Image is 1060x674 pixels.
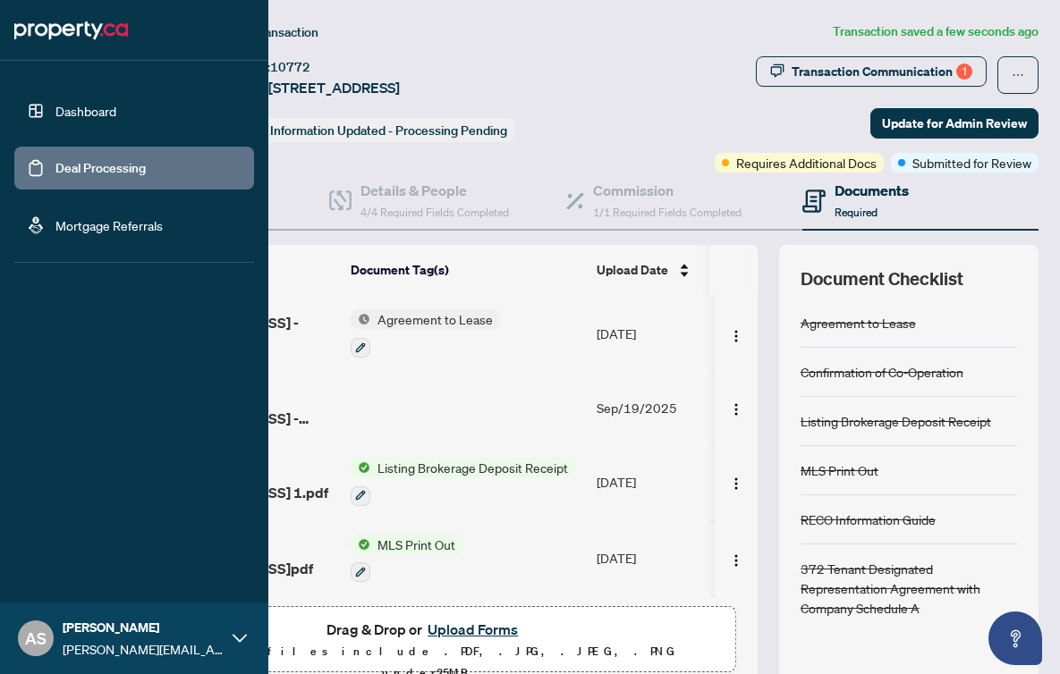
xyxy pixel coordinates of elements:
[55,160,146,176] a: Deal Processing
[14,16,128,45] img: logo
[63,639,224,659] span: [PERSON_NAME][EMAIL_ADDRESS][DOMAIN_NAME]
[351,535,462,583] button: Status IconMLS Print Out
[801,362,963,382] div: Confirmation of Co-Operation
[343,245,589,295] th: Document Tag(s)
[589,295,711,372] td: [DATE]
[589,596,711,673] td: [DATE]
[792,57,972,86] div: Transaction Communication
[270,59,310,75] span: 10772
[351,309,500,358] button: Status IconAgreement to Lease
[222,118,514,142] div: Status:
[360,206,509,219] span: 4/4 Required Fields Completed
[589,443,711,520] td: [DATE]
[801,559,1017,618] div: 372 Tenant Designated Representation Agreement with Company Schedule A
[1012,69,1024,81] span: ellipsis
[729,329,743,343] img: Logo
[722,543,750,572] button: Logo
[870,108,1039,139] button: Update for Admin Review
[25,626,47,651] span: AS
[222,77,400,98] span: Upper-[STREET_ADDRESS]
[801,313,916,333] div: Agreement to Lease
[422,618,523,641] button: Upload Forms
[597,260,668,280] span: Upload Date
[55,103,116,119] a: Dashboard
[801,411,991,431] div: Listing Brokerage Deposit Receipt
[326,618,523,641] span: Drag & Drop or
[589,245,711,295] th: Upload Date
[729,553,743,568] img: Logo
[756,56,987,87] button: Transaction Communication1
[270,122,507,139] span: Information Updated - Processing Pending
[55,217,163,233] a: Mortgage Referrals
[801,510,936,529] div: RECO Information Guide
[833,21,1039,42] article: Transaction saved a few seconds ago
[722,393,750,422] button: Logo
[988,611,1042,665] button: Open asap
[589,520,711,597] td: [DATE]
[956,63,972,80] div: 1
[835,206,878,219] span: Required
[63,618,224,637] span: [PERSON_NAME]
[729,476,743,491] img: Logo
[736,153,877,173] span: Requires Additional Docs
[593,206,742,219] span: 1/1 Required Fields Completed
[912,153,1031,173] span: Submitted for Review
[882,109,1027,138] span: Update for Admin Review
[351,458,575,506] button: Status IconListing Brokerage Deposit Receipt
[223,24,318,40] span: View Transaction
[370,458,575,477] span: Listing Brokerage Deposit Receipt
[351,309,370,329] img: Status Icon
[589,372,711,443] td: Sep/19/2025
[370,309,500,329] span: Agreement to Lease
[722,468,750,496] button: Logo
[835,180,909,201] h4: Documents
[722,319,750,348] button: Logo
[360,180,509,201] h4: Details & People
[351,535,370,554] img: Status Icon
[729,402,743,417] img: Logo
[370,535,462,554] span: MLS Print Out
[801,266,963,291] span: Document Checklist
[801,460,878,480] div: MLS Print Out
[351,458,370,477] img: Status Icon
[593,180,742,201] h4: Commission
